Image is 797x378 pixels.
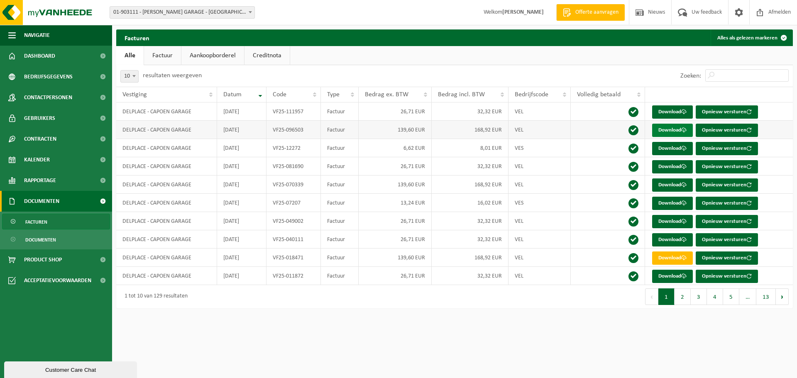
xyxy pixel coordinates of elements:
[266,249,321,267] td: VF25-018471
[25,232,56,248] span: Documenten
[509,212,571,230] td: VEL
[116,46,144,65] a: Alle
[2,214,110,229] a: Facturen
[217,212,266,230] td: [DATE]
[509,121,571,139] td: VEL
[645,288,658,305] button: Previous
[711,29,792,46] button: Alles als gelezen markeren
[652,160,693,173] a: Download
[707,288,723,305] button: 4
[24,25,50,46] span: Navigatie
[321,102,359,121] td: Factuur
[723,288,739,305] button: 5
[116,102,217,121] td: DELPLACE - CAPOEN GARAGE
[24,46,55,66] span: Dashboard
[432,176,509,194] td: 168,92 EUR
[217,176,266,194] td: [DATE]
[217,139,266,157] td: [DATE]
[696,215,758,228] button: Opnieuw versturen
[509,267,571,285] td: VEL
[359,194,432,212] td: 13,24 EUR
[652,233,693,246] a: Download
[120,70,139,83] span: 10
[658,288,675,305] button: 1
[573,8,621,17] span: Offerte aanvragen
[652,142,693,155] a: Download
[273,91,286,98] span: Code
[359,176,432,194] td: 139,60 EUR
[432,139,509,157] td: 8,01 EUR
[696,270,758,283] button: Opnieuw versturen
[509,139,571,157] td: VES
[116,194,217,212] td: DELPLACE - CAPOEN GARAGE
[359,139,432,157] td: 6,62 EUR
[756,288,776,305] button: 13
[217,249,266,267] td: [DATE]
[696,142,758,155] button: Opnieuw versturen
[122,91,147,98] span: Vestiging
[696,160,758,173] button: Opnieuw versturen
[432,249,509,267] td: 168,92 EUR
[116,29,158,46] h2: Facturen
[217,267,266,285] td: [DATE]
[116,230,217,249] td: DELPLACE - CAPOEN GARAGE
[25,214,47,230] span: Facturen
[739,288,756,305] span: …
[691,288,707,305] button: 3
[432,102,509,121] td: 32,32 EUR
[217,194,266,212] td: [DATE]
[502,9,544,15] strong: [PERSON_NAME]
[266,230,321,249] td: VF25-040111
[509,102,571,121] td: VEL
[359,157,432,176] td: 26,71 EUR
[509,176,571,194] td: VEL
[652,270,693,283] a: Download
[266,212,321,230] td: VF25-049002
[217,102,266,121] td: [DATE]
[432,212,509,230] td: 32,32 EUR
[266,176,321,194] td: VF25-070339
[432,230,509,249] td: 32,32 EUR
[432,157,509,176] td: 32,32 EUR
[116,249,217,267] td: DELPLACE - CAPOEN GARAGE
[696,124,758,137] button: Opnieuw versturen
[359,230,432,249] td: 26,71 EUR
[121,71,138,82] span: 10
[652,251,693,265] a: Download
[24,87,72,108] span: Contactpersonen
[266,157,321,176] td: VF25-081690
[652,215,693,228] a: Download
[4,360,139,378] iframe: chat widget
[321,230,359,249] td: Factuur
[143,72,202,79] label: resultaten weergeven
[577,91,621,98] span: Volledig betaald
[110,6,255,19] span: 01-903111 - DELPLACE - CAPOEN GARAGE - VLAMERTINGE
[116,212,217,230] td: DELPLACE - CAPOEN GARAGE
[696,178,758,192] button: Opnieuw versturen
[359,212,432,230] td: 26,71 EUR
[556,4,625,21] a: Offerte aanvragen
[327,91,340,98] span: Type
[266,121,321,139] td: VF25-096503
[24,270,91,291] span: Acceptatievoorwaarden
[321,157,359,176] td: Factuur
[321,176,359,194] td: Factuur
[110,7,254,18] span: 01-903111 - DELPLACE - CAPOEN GARAGE - VLAMERTINGE
[652,124,693,137] a: Download
[321,212,359,230] td: Factuur
[116,157,217,176] td: DELPLACE - CAPOEN GARAGE
[359,267,432,285] td: 26,71 EUR
[509,194,571,212] td: VES
[432,194,509,212] td: 16,02 EUR
[24,108,55,129] span: Gebruikers
[696,197,758,210] button: Opnieuw versturen
[509,230,571,249] td: VEL
[509,249,571,267] td: VEL
[2,232,110,247] a: Documenten
[652,105,693,119] a: Download
[675,288,691,305] button: 2
[116,139,217,157] td: DELPLACE - CAPOEN GARAGE
[244,46,290,65] a: Creditnota
[321,194,359,212] td: Factuur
